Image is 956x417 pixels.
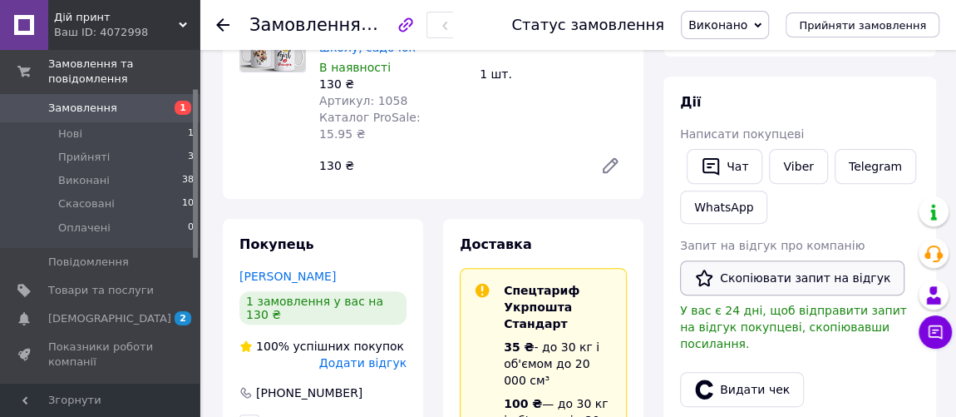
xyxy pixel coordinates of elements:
[680,239,865,252] span: Запит на відгук про компанію
[188,150,194,165] span: 3
[239,291,407,325] div: 1 замовлення у вас на 130 ₴
[182,173,194,188] span: 38
[319,356,407,370] span: Додати відгук
[319,111,420,141] span: Каталог ProSale: 15.95 ₴
[249,15,361,35] span: Замовлення
[511,17,664,33] div: Статус замовлення
[594,149,627,182] a: Редагувати
[175,311,191,325] span: 2
[769,149,827,184] a: Viber
[188,127,194,141] span: 1
[48,311,171,326] span: [DEMOGRAPHIC_DATA]
[680,191,767,224] a: WhatsApp
[175,101,191,115] span: 1
[239,338,404,355] div: успішних покупок
[919,315,952,349] button: Чат з покупцем
[254,385,364,401] div: [PHONE_NUMBER]
[319,76,466,92] div: 130 ₴
[680,94,701,110] span: Дії
[58,127,82,141] span: Нові
[504,284,579,330] span: Спецтариф Укрпошта Стандарт
[460,236,532,252] span: Доставка
[473,62,633,86] div: 1 шт.
[680,304,907,350] span: У вас є 24 дні, щоб відправити запит на відгук покупцеві, скопіювавши посилання.
[239,270,336,283] a: [PERSON_NAME]
[786,12,939,37] button: Прийняти замовлення
[256,340,289,353] span: 100%
[54,10,179,25] span: Дій принт
[58,150,110,165] span: Прийняті
[680,127,804,141] span: Написати покупцеві
[48,57,200,87] span: Замовлення та повідомлення
[319,94,407,107] span: Артикул: 1058
[680,261,904,295] button: Скопіювати запит на відгук
[313,154,587,177] div: 130 ₴
[504,339,613,389] div: - до 30 кг і об'ємом до 20 000 см³
[58,196,115,211] span: Скасовані
[54,25,200,40] div: Ваш ID: 4072998
[188,221,194,236] span: 0
[319,7,433,54] a: Іменна чашка на подарунок дітям в школу, садочок
[680,372,804,407] button: Видати чек
[687,149,762,184] button: Чат
[58,173,110,188] span: Виконані
[835,149,916,184] a: Telegram
[48,101,117,116] span: Замовлення
[688,18,747,32] span: Виконано
[48,340,154,370] span: Показники роботи компанії
[504,397,542,410] span: 100 ₴
[319,61,391,74] span: В наявності
[216,17,229,33] div: Повернутися назад
[58,221,111,236] span: Оплачені
[48,255,129,270] span: Повідомлення
[182,196,194,211] span: 10
[239,236,314,252] span: Покупець
[799,19,926,32] span: Прийняти замовлення
[48,283,154,298] span: Товари та послуги
[504,340,534,354] span: 35 ₴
